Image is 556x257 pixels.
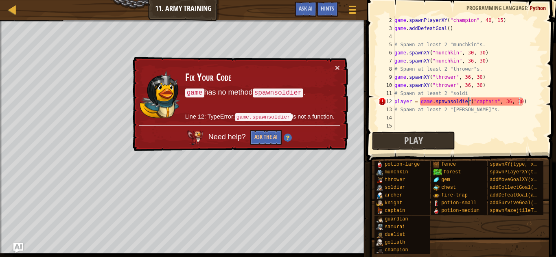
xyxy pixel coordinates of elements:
img: portrait.png [377,231,383,238]
div: 12 [378,97,394,106]
img: portrait.png [433,200,440,206]
span: potion-medium [441,208,479,214]
span: munchkin [385,169,408,175]
img: portrait.png [377,161,383,168]
div: 14 [378,114,394,122]
img: portrait.png [377,216,383,222]
img: portrait.png [377,247,383,253]
code: game.spawnsoldier [234,113,291,122]
span: Ask AI [299,4,313,12]
span: gem [441,177,450,183]
span: Python [530,4,546,12]
button: Ask the AI [250,130,281,146]
div: 9 [378,73,394,81]
span: : [527,4,530,12]
img: portrait.png [433,161,440,168]
span: captain [385,208,405,214]
div: 4 [378,32,394,41]
h3: Fix Your Code [185,71,335,85]
div: 13 [378,106,394,114]
span: potion-large [385,162,420,167]
img: portrait.png [433,207,440,214]
button: Play [372,132,455,150]
span: Need help? [208,132,247,141]
span: chest [441,185,456,190]
img: portrait.png [377,200,383,206]
div: 11 [378,89,394,97]
div: 3 [378,24,394,32]
img: portrait.png [433,184,440,191]
div: 7 [378,57,394,65]
span: champion [385,247,408,253]
img: portrait.png [377,239,383,246]
span: potion-small [441,200,476,206]
span: fence [441,162,456,167]
img: trees_1.png [433,169,442,175]
p: has no method . [185,86,335,99]
span: spawnXY(type, x, y) [490,162,545,167]
span: soldier [385,185,405,190]
img: portrait.png [377,207,383,214]
div: 2 [378,16,394,24]
img: portrait.png [377,169,383,175]
div: 15 [378,122,394,130]
button: Ask AI [13,243,23,253]
button: × [335,65,341,73]
div: 5 [378,41,394,49]
span: fire-trap [441,192,468,198]
span: Hints [321,4,334,12]
span: forest [444,169,461,175]
span: Play [404,134,423,147]
div: 8 [378,65,394,73]
button: Ask AI [295,2,317,17]
span: samurai [385,224,405,230]
p: Line 12: TypeError: is not a function. [185,112,334,123]
div: 10 [378,81,394,89]
code: spawnsoldier [253,89,304,98]
img: portrait.png [377,184,383,191]
span: addDefeatGoal(amount) [490,192,551,198]
span: goliath [385,240,405,245]
span: Programming language [466,4,527,12]
button: Show game menu [342,2,363,21]
img: portrait.png [377,177,383,183]
span: addMoveGoalXY(x, y) [490,177,545,183]
code: game [185,88,204,97]
img: Hint [283,134,291,142]
span: archer [385,192,402,198]
img: duck_usara.png [139,69,181,118]
img: portrait.png [377,224,383,230]
img: portrait.png [433,192,440,199]
span: knight [385,200,402,206]
div: 6 [378,49,394,57]
span: addCollectGoal(amount) [490,185,554,190]
span: thrower [385,177,405,183]
span: duelist [385,232,405,238]
img: AI [186,130,203,145]
img: portrait.png [377,192,383,199]
span: guardian [385,216,408,222]
img: portrait.png [433,177,440,183]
